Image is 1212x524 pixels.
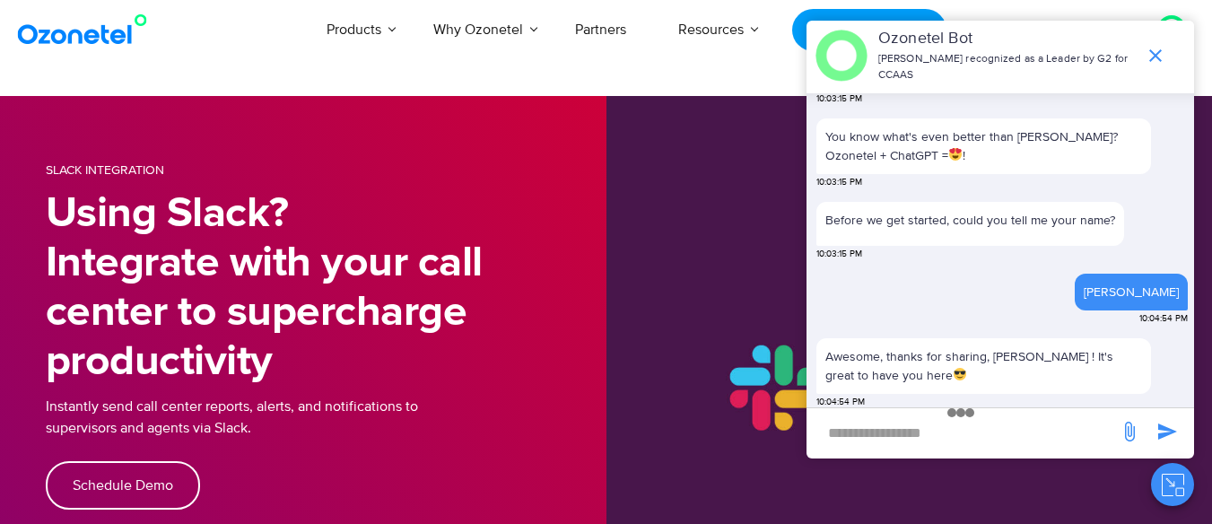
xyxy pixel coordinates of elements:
span: SLACK INTEGRATION [46,162,164,178]
span: 10:03:15 PM [816,92,862,106]
p: Ozonetel Bot [878,27,1136,51]
span: 10:04:54 PM [1139,312,1188,326]
a: Request a Demo [792,9,946,51]
img: 😍 [949,148,962,161]
span: 10:04:54 PM [816,396,865,409]
p: [PERSON_NAME] recognized as a Leader by G2 for CCAAS [878,51,1136,83]
span: 10:03:15 PM [816,176,862,189]
span: send message [1149,414,1185,450]
img: 😎 [954,368,966,380]
div: new-msg-input [815,417,1110,450]
span: Schedule Demo [73,478,173,493]
button: Close chat [1151,463,1194,506]
span: 10:03:15 PM [816,248,862,261]
img: header [815,30,868,82]
p: Instantly send call center reports, alerts, and notifications to supervisors and agents via Slack. [46,396,606,439]
div: [PERSON_NAME] [1084,283,1179,301]
p: Before we get started, could you tell me your name? [825,211,1115,230]
p: Awesome, thanks for sharing, [PERSON_NAME] ! It's great to have you here [825,347,1142,385]
a: Schedule Demo [46,461,200,510]
span: end chat or minimize [1138,38,1173,74]
p: You know what's even better than [PERSON_NAME]? Ozonetel + ChatGPT = ! [825,127,1142,165]
h1: Using Slack? Integrate with your call center to supercharge productivity [46,189,606,387]
span: send message [1112,414,1147,450]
